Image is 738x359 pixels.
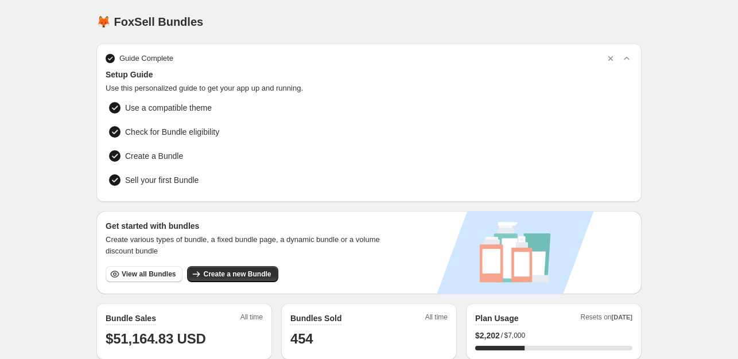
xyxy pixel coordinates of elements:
[96,15,203,29] h1: 🦊 FoxSell Bundles
[475,330,500,341] span: $ 2,202
[475,330,632,341] div: /
[106,266,182,282] button: View all Bundles
[122,270,176,279] span: View all Bundles
[475,313,518,324] h2: Plan Usage
[125,102,212,114] span: Use a compatible theme
[125,174,199,186] span: Sell your first Bundle
[106,83,632,94] span: Use this personalized guide to get your app up and running.
[106,330,263,348] h1: $51,164.83 USD
[125,126,219,138] span: Check for Bundle eligibility
[106,220,391,232] h3: Get started with bundles
[581,313,633,325] span: Resets on
[425,313,448,325] span: All time
[106,234,391,257] span: Create various types of bundle, a fixed bundle page, a dynamic bundle or a volume discount bundle
[612,314,632,321] span: [DATE]
[504,331,525,340] span: $7,000
[290,313,341,324] h2: Bundles Sold
[187,266,278,282] button: Create a new Bundle
[106,69,632,80] span: Setup Guide
[125,150,183,162] span: Create a Bundle
[106,313,156,324] h2: Bundle Sales
[240,313,263,325] span: All time
[203,270,271,279] span: Create a new Bundle
[290,330,448,348] h1: 454
[119,53,173,64] span: Guide Complete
